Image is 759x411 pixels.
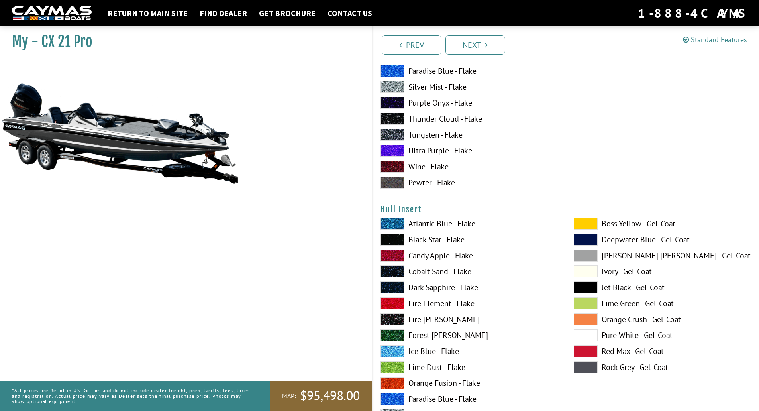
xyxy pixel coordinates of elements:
label: Orange Crush - Gel-Coat [574,313,751,325]
label: Dark Sapphire - Flake [380,281,558,293]
label: Orange Fusion - Flake [380,377,558,389]
a: MAP:$95,498.00 [270,381,372,411]
label: Jet Black - Gel-Coat [574,281,751,293]
label: Paradise Blue - Flake [380,65,558,77]
h1: My - CX 21 Pro [12,33,352,51]
a: Return to main site [104,8,192,18]
p: *All prices are Retail in US Dollars and do not include dealer freight, prep, tariffs, fees, taxe... [12,384,252,408]
span: $95,498.00 [300,387,360,404]
label: Atlantic Blue - Flake [380,218,558,230]
label: Wine - Flake [380,161,558,173]
label: Fire Element - Flake [380,297,558,309]
a: Get Brochure [255,8,320,18]
label: Ultra Purple - Flake [380,145,558,157]
a: Contact Us [324,8,376,18]
label: Pewter - Flake [380,177,558,189]
label: Cobalt Sand - Flake [380,265,558,277]
label: Black Star - Flake [380,234,558,246]
label: Silver Mist - Flake [380,81,558,93]
label: Red Max - Gel-Coat [574,345,751,357]
label: Ice Blue - Flake [380,345,558,357]
label: Lime Green - Gel-Coat [574,297,751,309]
span: MAP: [282,392,296,400]
a: Next [445,35,505,55]
label: Ivory - Gel-Coat [574,265,751,277]
label: Purple Onyx - Flake [380,97,558,109]
label: Deepwater Blue - Gel-Coat [574,234,751,246]
div: 1-888-4CAYMAS [638,4,747,22]
h4: Hull Insert [380,205,751,214]
label: Forest [PERSON_NAME] [380,329,558,341]
img: white-logo-c9c8dbefe5ff5ceceb0f0178aa75bf4bb51f6bca0971e226c86eb53dfe498488.png [12,6,92,21]
label: Candy Apple - Flake [380,250,558,262]
label: Paradise Blue - Flake [380,393,558,405]
label: Boss Yellow - Gel-Coat [574,218,751,230]
label: Thunder Cloud - Flake [380,113,558,125]
a: Find Dealer [196,8,251,18]
label: Fire [PERSON_NAME] [380,313,558,325]
label: [PERSON_NAME] [PERSON_NAME] - Gel-Coat [574,250,751,262]
label: Rock Grey - Gel-Coat [574,361,751,373]
label: Pure White - Gel-Coat [574,329,751,341]
a: Standard Features [683,35,747,44]
a: Prev [382,35,441,55]
label: Tungsten - Flake [380,129,558,141]
label: Lime Dust - Flake [380,361,558,373]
